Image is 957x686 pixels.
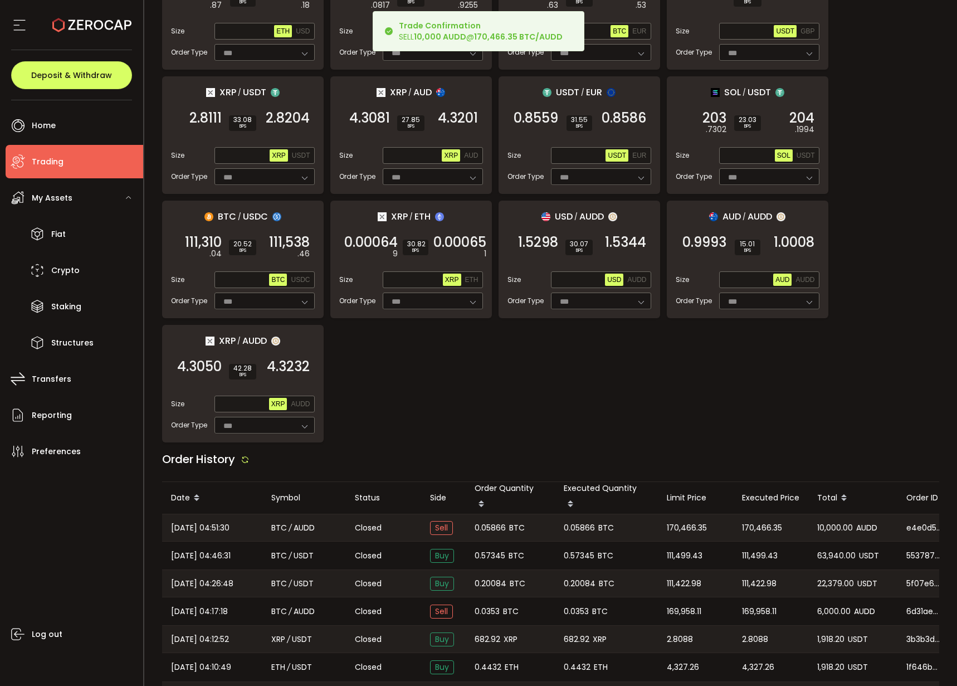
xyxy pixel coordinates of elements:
span: 170,466.35 [667,522,707,534]
img: xrp_portfolio.png [206,88,215,97]
span: 0.0353 [564,605,589,618]
span: 33.08 [233,116,252,123]
span: 4,327.26 [667,661,699,674]
span: Buy [430,660,454,674]
img: usd_portfolio.svg [541,212,550,221]
button: USD [605,274,623,286]
span: 0.20084 [475,577,506,590]
span: Order Type [339,47,375,57]
span: 170,466.35 [742,522,782,534]
button: AUD [773,274,792,286]
em: .1994 [795,124,814,135]
span: ETH [505,661,519,674]
span: Trading [32,154,64,170]
span: Fiat [51,226,66,242]
span: Crypto [51,262,80,279]
span: Deposit & Withdraw [31,71,112,79]
span: 6,000.00 [817,605,851,618]
img: zuPXiwguUFiBOIQyqLOiXsnnNitlx7q4LCwEbLHADjIpTka+Lip0HH8D0VTrd02z+wEAAAAASUVORK5CYII= [271,337,280,346]
img: eur_portfolio.svg [607,88,616,97]
span: 27.85 [402,116,420,123]
span: Buy [430,577,454,591]
span: BTC [271,605,287,618]
i: BPS [233,372,252,378]
em: / [408,87,412,98]
span: ETH [465,276,478,284]
em: / [743,87,746,98]
span: Order Type [171,172,207,182]
span: [DATE] 04:12:52 [171,633,229,646]
em: / [289,549,292,562]
span: 0.4432 [564,661,590,674]
span: My Assets [32,190,72,206]
span: 30.07 [570,241,588,247]
span: Order Type [171,420,207,430]
span: 682.92 [564,633,589,646]
span: 0.8559 [514,113,558,124]
span: [DATE] 04:51:30 [171,522,230,534]
span: Closed [355,578,382,590]
span: Preferences [32,444,81,460]
span: 203 [702,113,726,124]
span: 2.8088 [742,633,768,646]
span: Size [339,275,353,285]
em: / [743,212,746,222]
img: btc_portfolio.svg [204,212,213,221]
span: e4e0d51e-4b64-4f7f-b7b5-b8c4251d73e0 [906,522,942,534]
span: 169,958.11 [667,605,701,618]
img: aud_portfolio.svg [436,88,445,97]
em: / [287,633,290,646]
span: XRP [504,633,517,646]
button: XRP [270,149,288,162]
span: XRP [271,400,285,408]
span: Closed [355,661,382,673]
span: Closed [355,550,382,562]
span: 553787a2-422e-479f-9d80-2fa8a0e219fc [906,550,942,562]
span: XRP [219,334,236,348]
span: AUDD [856,522,877,534]
button: AUDD [793,274,817,286]
button: EUR [630,149,648,162]
span: 111,422.98 [742,577,777,590]
button: USDT [290,149,313,162]
span: Order Type [339,296,375,306]
em: .7302 [706,124,726,135]
span: USDT [608,152,626,159]
span: Size [171,150,184,160]
em: .04 [209,248,222,260]
span: Reporting [32,407,72,424]
span: Order Type [507,296,544,306]
span: BTC [271,276,285,284]
span: USDC [243,210,268,223]
span: AUD [413,85,432,99]
span: 1,918.20 [817,661,844,674]
span: 204 [789,113,814,124]
span: Size [507,150,521,160]
span: BTC [510,577,525,590]
div: Date [162,489,262,508]
span: USDT [243,85,266,99]
button: SOL [775,149,793,162]
span: XRP [391,210,408,223]
span: USD [607,276,621,284]
span: AUDD [795,276,814,284]
button: USDT [774,25,797,37]
i: BPS [407,247,424,254]
span: 0.00065 [433,237,486,248]
span: 2.8111 [189,113,222,124]
div: Symbol [262,492,346,504]
span: 20.52 [233,241,252,247]
span: AUDD [242,334,267,348]
span: Order History [162,451,235,467]
em: / [238,212,241,222]
span: BTC [598,522,614,534]
button: BTC [269,274,287,286]
span: [DATE] 04:10:49 [171,661,231,674]
span: Staking [51,299,81,315]
span: Size [507,275,521,285]
span: EUR [632,27,646,35]
span: 0.05866 [475,522,506,534]
span: 31.55 [571,116,588,123]
span: BTC [599,577,614,590]
button: USD [294,25,312,37]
